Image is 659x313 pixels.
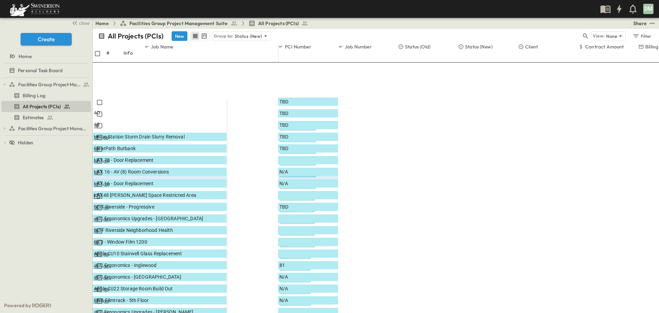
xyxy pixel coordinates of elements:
[585,43,624,50] p: Contract Amount
[1,112,91,123] div: test
[151,43,173,50] p: Job Name
[593,32,605,40] p: View:
[23,103,61,110] span: All Projects (PCIs)
[279,133,289,140] span: TBD
[18,67,62,74] span: Personal Task Board
[94,297,149,304] span: CNB Filmtrack - 5th Floor
[8,2,61,16] img: 6c363589ada0b36f064d841b69d3a419a338230e66bb0a533688fa5cc3e9e735.png
[106,43,124,63] div: #
[279,122,289,128] span: TBD
[191,32,199,40] button: row view
[279,98,289,105] span: TBD
[18,139,33,146] span: Hidden
[279,168,288,175] span: N/A
[648,19,656,27] button: test
[525,43,538,50] p: Client
[124,43,144,63] div: Info
[643,4,654,14] div: DM
[94,145,136,152] span: ClearPath Burbank
[94,203,154,210] span: SCIF Riverside - Progressive
[235,33,262,40] p: Status (New)
[632,32,652,40] div: Filter
[94,192,196,199] span: LAX48 [PERSON_NAME] Space Restricted Area
[279,297,288,304] span: N/A
[606,33,617,40] p: None
[345,43,372,50] p: Job Number
[94,215,203,222] span: JCC Ergonomics Upgrades - [GEOGRAPHIC_DATA]
[94,133,185,140] span: Union Station Storm Drain Slurry Removal
[1,101,91,112] div: test
[94,250,182,257] span: Apple CU10 Stairwell Glass Replacement
[94,273,181,280] span: JCC Ergonomics - [GEOGRAPHIC_DATA]
[172,31,187,41] button: New
[1,79,91,90] div: test
[94,227,173,234] span: SCIF Riverside Neighborhood Health
[200,32,208,40] button: kanban view
[94,168,169,175] span: LAX 16 - AV (8) Room Conversions
[258,20,299,27] span: All Projects (PCIs)
[285,43,311,50] p: PCI Number
[1,65,91,76] div: test
[94,157,153,164] span: LAX 78 - Door Replacement
[79,20,90,26] span: close
[129,20,228,27] span: Facilities Group Project Management Suite
[633,20,647,27] div: Share
[94,285,173,292] span: Apple CU22 Storage Room Build Out
[19,53,32,60] span: Home
[405,43,430,50] p: Status (Old)
[95,20,109,27] a: Home
[18,81,81,88] span: Facilities Group Project Management Suite
[108,31,163,41] p: All Projects (PCIs)
[95,20,312,27] nav: breadcrumbs
[279,145,289,152] span: TBD
[279,262,285,269] span: 81
[94,238,147,245] span: GC3 - Window Film 1200
[214,33,233,40] p: Group by:
[279,180,288,187] span: N/A
[23,114,44,121] span: Estimates
[18,125,88,132] span: Facilities Group Project Management Suite (Copy)
[279,203,289,210] span: TBD
[279,110,289,117] span: TBD
[465,43,493,50] p: Status (New)
[94,262,157,269] span: JCC Ergonomics - Inglewood
[23,92,45,99] span: Billing Log
[279,285,288,292] span: N/A
[279,273,288,280] span: N/A
[1,90,91,101] div: test
[190,31,209,41] div: table view
[94,180,153,187] span: LAX 16 - Door Replacement
[1,123,91,134] div: test
[21,33,72,45] button: Create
